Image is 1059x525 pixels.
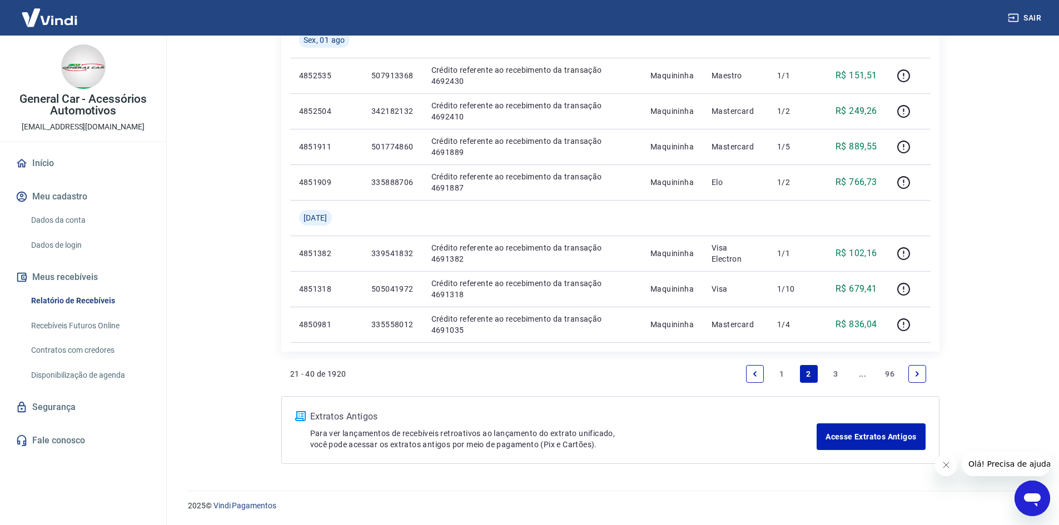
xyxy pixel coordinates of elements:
a: Disponibilização de agenda [27,364,153,387]
p: Crédito referente ao recebimento da transação 4691035 [431,313,633,336]
a: Relatório de Recebíveis [27,289,153,312]
p: 4852504 [299,106,354,117]
p: 21 - 40 de 1920 [290,368,346,379]
p: Crédito referente ao recebimento da transação 4691887 [431,171,633,193]
p: R$ 102,16 [836,247,877,260]
span: Sex, 01 ago [304,34,345,46]
p: 4851909 [299,177,354,188]
p: Crédito referente ao recebimento da transação 4692410 [431,100,633,122]
ul: Pagination [742,361,931,387]
p: R$ 889,55 [836,140,877,153]
a: Acesse Extratos Antigos [817,423,925,450]
a: Next page [908,365,926,383]
a: Segurança [13,395,153,419]
p: Maquininha [650,70,694,81]
p: 1/1 [777,248,810,259]
iframe: Mensagem da empresa [962,452,1050,476]
p: Mastercard [712,319,759,330]
p: Crédito referente ao recebimento da transação 4692430 [431,64,633,87]
a: Dados de login [27,234,153,257]
iframe: Botão para abrir a janela de mensagens [1015,481,1050,516]
p: R$ 766,73 [836,176,877,189]
p: General Car - Acessórios Automotivos [9,93,157,117]
p: 1/5 [777,141,810,152]
p: Visa Electron [712,242,759,264]
p: 342182132 [371,106,414,117]
button: Meus recebíveis [13,265,153,289]
p: 501774860 [371,141,414,152]
a: Previous page [746,365,764,383]
p: Crédito referente ao recebimento da transação 4691318 [431,278,633,300]
p: Maquininha [650,141,694,152]
p: Maquininha [650,106,694,117]
iframe: Fechar mensagem [935,454,957,476]
a: Page 1 [773,365,790,383]
p: Crédito referente ao recebimento da transação 4691889 [431,136,633,158]
p: Maquininha [650,177,694,188]
img: Vindi [13,1,86,34]
p: R$ 836,04 [836,318,877,331]
a: Dados da conta [27,209,153,232]
p: Maestro [712,70,759,81]
a: Recebíveis Futuros Online [27,314,153,337]
button: Meu cadastro [13,184,153,209]
p: 4851911 [299,141,354,152]
a: Vindi Pagamentos [213,501,276,510]
p: Visa [712,283,759,294]
a: Page 96 [881,365,899,383]
span: Olá! Precisa de ajuda? [7,8,93,17]
p: 2025 © [188,500,1032,512]
p: 4851382 [299,248,354,259]
a: Page 3 [827,365,844,383]
p: 1/10 [777,283,810,294]
p: Mastercard [712,106,759,117]
button: Sair [1006,8,1046,28]
p: 335888706 [371,177,414,188]
p: 4850981 [299,319,354,330]
p: 1/4 [777,319,810,330]
p: 505041972 [371,283,414,294]
p: Maquininha [650,319,694,330]
a: Contratos com credores [27,339,153,362]
a: Início [13,151,153,176]
img: ícone [295,411,306,421]
p: Maquininha [650,283,694,294]
p: 1/2 [777,177,810,188]
p: R$ 249,26 [836,104,877,118]
p: [EMAIL_ADDRESS][DOMAIN_NAME] [22,121,145,133]
span: [DATE] [304,212,327,223]
a: Page 2 is your current page [800,365,818,383]
p: Maquininha [650,248,694,259]
p: Mastercard [712,141,759,152]
p: 507913368 [371,70,414,81]
p: Elo [712,177,759,188]
p: 339541832 [371,248,414,259]
img: 11b132d5-bceb-4858-b07f-6927e83ef3ad.jpeg [61,44,106,89]
p: Crédito referente ao recebimento da transação 4691382 [431,242,633,264]
p: 1/2 [777,106,810,117]
p: Para ver lançamentos de recebíveis retroativos ao lançamento do extrato unificado, você pode aces... [310,428,817,450]
p: Extratos Antigos [310,410,817,423]
p: 335558012 [371,319,414,330]
a: Jump forward [854,365,872,383]
p: R$ 151,51 [836,69,877,82]
p: 1/1 [777,70,810,81]
p: 4851318 [299,283,354,294]
p: R$ 679,41 [836,282,877,296]
p: 4852535 [299,70,354,81]
a: Fale conosco [13,428,153,453]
